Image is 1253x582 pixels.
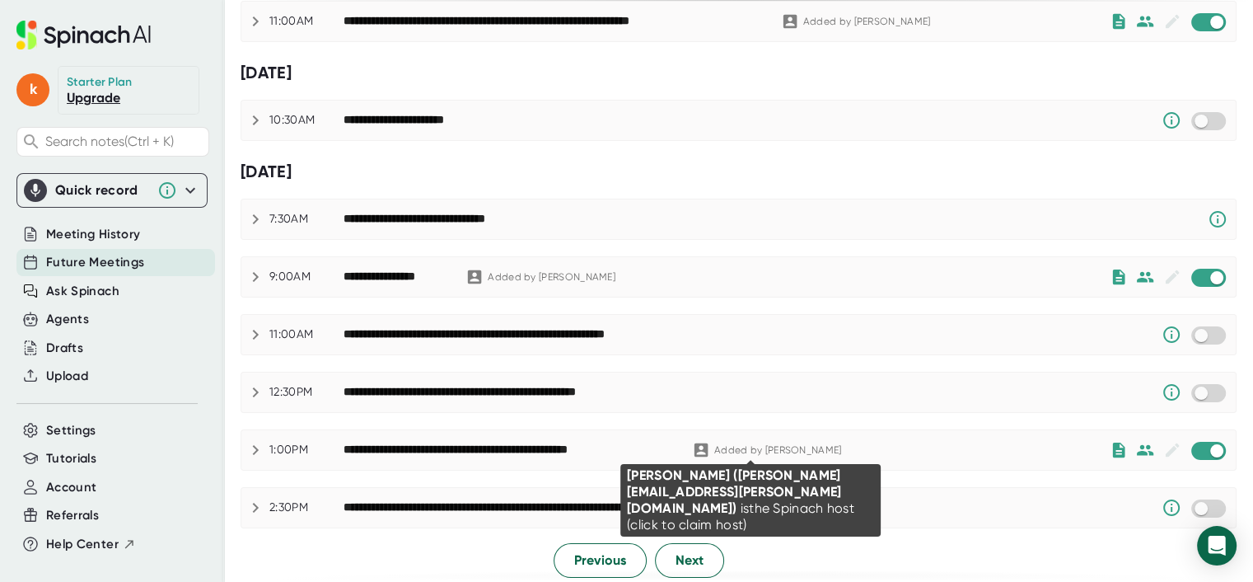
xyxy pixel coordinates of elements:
svg: Someone has manually disabled Spinach from this meeting. [1162,498,1181,518]
div: Added by [PERSON_NAME] [714,444,842,457]
div: 1:00PM [269,443,344,458]
div: Quick record [55,182,149,199]
button: Previous [554,543,647,578]
button: Help Center [46,535,136,554]
span: Previous [574,551,626,570]
button: Future Meetings [46,253,144,272]
button: Upload [46,367,88,386]
svg: Spinach requires a video conference link. [1208,209,1227,229]
div: [DATE] [241,63,1237,83]
svg: Someone has manually disabled Spinach from this meeting. [1162,325,1181,345]
div: 11:00AM [269,327,344,342]
button: Tutorials [46,449,96,468]
div: 12:30PM [269,385,344,400]
button: Referrals [46,506,99,525]
button: Next [655,543,724,578]
button: Drafts [46,339,83,358]
div: Added by [PERSON_NAME] [803,16,931,28]
div: 10:30AM [269,113,344,128]
div: Starter Plan [67,75,133,90]
span: Next [676,551,704,570]
span: Search notes (Ctrl + K) [45,134,204,149]
button: Meeting History [46,225,140,244]
svg: Someone has manually disabled Spinach from this meeting. [1162,110,1181,130]
button: Settings [46,421,96,440]
div: Quick record [24,174,200,207]
span: k [16,73,49,106]
span: Help Center [46,535,119,554]
div: 2:30PM [269,500,344,515]
div: [DATE] [241,162,1237,182]
button: Ask Spinach [46,282,119,301]
div: Added by [PERSON_NAME] [488,271,615,284]
a: Upgrade [67,90,120,106]
svg: Someone has manually disabled Spinach from this meeting. [1162,383,1181,402]
div: 7:30AM [269,212,344,227]
button: Agents [46,310,89,329]
div: Open Intercom Messenger [1197,526,1237,566]
div: 11:00AM [269,14,344,29]
div: 9:00AM [269,270,344,284]
button: Account [46,478,96,497]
